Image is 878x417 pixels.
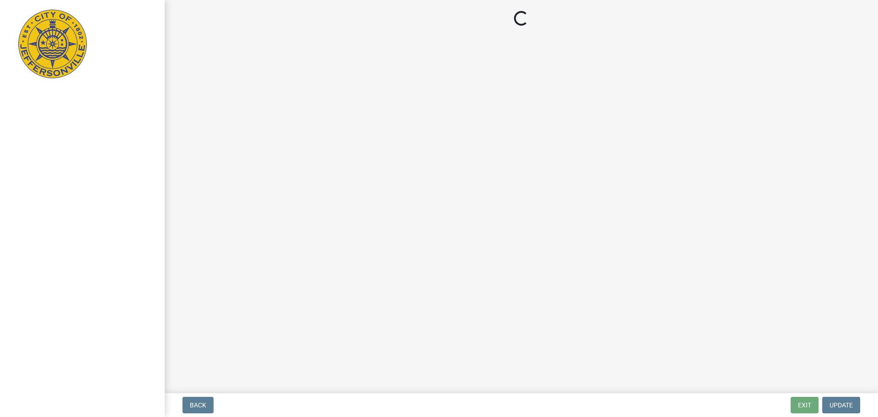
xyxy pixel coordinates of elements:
[190,401,206,409] span: Back
[830,401,853,409] span: Update
[791,397,819,413] button: Exit
[182,397,214,413] button: Back
[18,10,87,78] img: City of Jeffersonville, Indiana
[822,397,860,413] button: Update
